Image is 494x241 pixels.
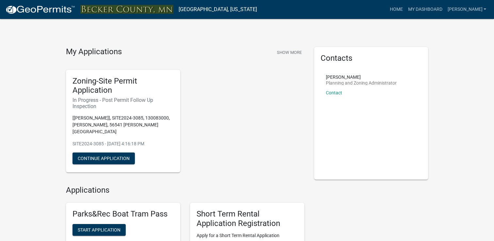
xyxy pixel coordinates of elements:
[326,75,397,79] p: [PERSON_NAME]
[387,3,405,16] a: Home
[80,5,173,14] img: Becker County, Minnesota
[78,227,120,233] span: Start Application
[405,3,445,16] a: My Dashboard
[72,224,126,236] button: Start Application
[72,209,174,219] h5: Parks&Rec Boat Tram Pass
[66,185,304,195] h4: Applications
[274,47,304,58] button: Show More
[197,232,298,239] p: Apply for a Short Term Rental Application
[179,4,257,15] a: [GEOGRAPHIC_DATA], [US_STATE]
[66,47,122,57] h4: My Applications
[72,76,174,95] h5: Zoning-Site Permit Application
[445,3,489,16] a: [PERSON_NAME]
[197,209,298,228] h5: Short Term Rental Application Registration
[72,153,135,164] button: Continue Application
[72,97,174,109] h6: In Progress - Post Permit Follow Up Inspection
[326,90,342,95] a: Contact
[72,140,174,147] p: SITE2024-3085 - [DATE] 4:16:18 PM
[321,54,422,63] h5: Contacts
[72,115,174,135] p: [[PERSON_NAME]], SITE2024-3085, 130083000, [PERSON_NAME], 56541 [PERSON_NAME][GEOGRAPHIC_DATA]
[326,81,397,85] p: Planning and Zoning Administrator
